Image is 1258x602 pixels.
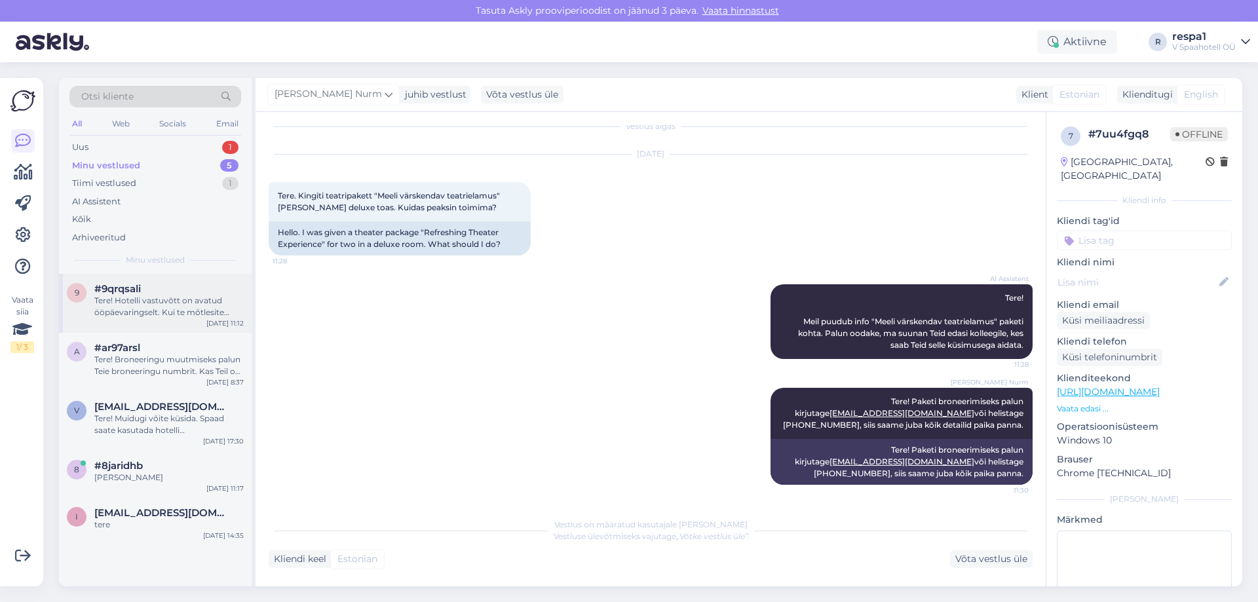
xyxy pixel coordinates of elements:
[75,512,78,521] span: i
[81,90,134,103] span: Otsi kliente
[950,550,1033,568] div: Võta vestlus üle
[72,195,121,208] div: AI Assistent
[1057,312,1150,329] div: Küsi meiliaadressi
[10,294,34,353] div: Vaata siia
[698,5,783,16] a: Vaata hinnastust
[94,354,244,377] div: Tere! Broneeringu muutmiseks palun Teie broneeringu numbrit. Kas Teil on ka mõni alternatiivne ku...
[1057,420,1232,434] p: Operatsioonisüsteem
[222,177,238,190] div: 1
[157,115,189,132] div: Socials
[1170,127,1228,141] span: Offline
[1172,31,1250,52] a: respa1V Spaahotell OÜ
[1057,335,1232,348] p: Kliendi telefon
[1037,30,1117,54] div: Aktiivne
[1088,126,1170,142] div: # 7uu4fgq8
[269,221,531,255] div: Hello. I was given a theater package "Refreshing Theater Experience" for two in a deluxe room. Wh...
[275,87,382,102] span: [PERSON_NAME] Nurm
[481,86,563,103] div: Võta vestlus üle
[69,115,85,132] div: All
[676,531,748,541] i: „Võtke vestlus üle”
[74,347,80,356] span: a
[783,396,1025,430] span: Tere! Paketi broneerimiseks palun kirjutage või helistage [PHONE_NUMBER], siis saame juba kõik de...
[75,288,79,297] span: 9
[1061,155,1206,183] div: [GEOGRAPHIC_DATA], [GEOGRAPHIC_DATA]
[1057,466,1232,480] p: Chrome [TECHNICAL_ID]
[72,213,91,226] div: Kõik
[74,464,79,474] span: 8
[269,148,1033,160] div: [DATE]
[74,405,79,415] span: v
[109,115,132,132] div: Web
[980,360,1029,369] span: 11:28
[1057,453,1232,466] p: Brauser
[1069,131,1073,141] span: 7
[771,439,1033,485] div: Tere! Paketi broneerimiseks palun kirjutage või helistage [PHONE_NUMBER], siis saame juba kõik pa...
[951,377,1029,387] span: [PERSON_NAME] Nurm
[1184,88,1218,102] span: English
[214,115,241,132] div: Email
[278,191,502,212] span: Tere. Kingiti teatripakett "Meeli värskendav teatrielamus" [PERSON_NAME] deluxe toas. Kuidas peak...
[1057,231,1232,250] input: Lisa tag
[94,519,244,531] div: tere
[203,436,244,446] div: [DATE] 17:30
[1149,33,1167,51] div: R
[94,295,244,318] div: Tere! Hotelli vastuvõtt on avatud ööpäevaringselt. Kui te mõtlesite spaa lahtiolekuaegasid, siis ...
[337,552,377,566] span: Estonian
[72,141,88,154] div: Uus
[220,159,238,172] div: 5
[222,141,238,154] div: 1
[400,88,467,102] div: juhib vestlust
[94,472,244,483] div: [PERSON_NAME]
[829,408,974,418] a: [EMAIL_ADDRESS][DOMAIN_NAME]
[10,88,35,113] img: Askly Logo
[1057,348,1162,366] div: Küsi telefoninumbrit
[1117,88,1173,102] div: Klienditugi
[1059,88,1099,102] span: Estonian
[72,159,140,172] div: Minu vestlused
[94,507,231,519] span: info@vspahotel.ee
[798,293,1025,350] span: Tere! Meil puudub info "Meeli värskendav teatrielamus" paketi kohta. Palun oodake, ma suunan Teid...
[206,483,244,493] div: [DATE] 11:17
[554,531,748,541] span: Vestluse ülevõtmiseks vajutage
[1057,513,1232,527] p: Märkmed
[1057,195,1232,206] div: Kliendi info
[94,413,244,436] div: Tere! Muidugi võite küsida. Spaad saate kasutada hotelli sisseregistreerimisest kuni väljaregistr...
[980,274,1029,284] span: AI Assistent
[1057,371,1232,385] p: Klienditeekond
[94,401,231,413] span: viorikakugal@mail.ru
[1057,403,1232,415] p: Vaata edasi ...
[203,531,244,540] div: [DATE] 14:35
[1057,434,1232,447] p: Windows 10
[1172,31,1236,42] div: respa1
[1057,493,1232,505] div: [PERSON_NAME]
[1058,275,1217,290] input: Lisa nimi
[94,460,143,472] span: #8jaridhb
[1016,88,1048,102] div: Klient
[94,283,141,295] span: #9qrqsali
[94,342,140,354] span: #ar97arsl
[1057,255,1232,269] p: Kliendi nimi
[980,485,1029,495] span: 11:30
[269,552,326,566] div: Kliendi keel
[206,318,244,328] div: [DATE] 11:12
[206,377,244,387] div: [DATE] 8:37
[554,519,748,529] span: Vestlus on määratud kasutajale [PERSON_NAME]
[1057,298,1232,312] p: Kliendi email
[1057,386,1160,398] a: [URL][DOMAIN_NAME]
[269,121,1033,132] div: Vestlus algas
[72,177,136,190] div: Tiimi vestlused
[829,457,974,466] a: [EMAIL_ADDRESS][DOMAIN_NAME]
[10,341,34,353] div: 1 / 3
[1057,214,1232,228] p: Kliendi tag'id
[273,256,322,266] span: 11:28
[126,254,185,266] span: Minu vestlused
[72,231,126,244] div: Arhiveeritud
[1172,42,1236,52] div: V Spaahotell OÜ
